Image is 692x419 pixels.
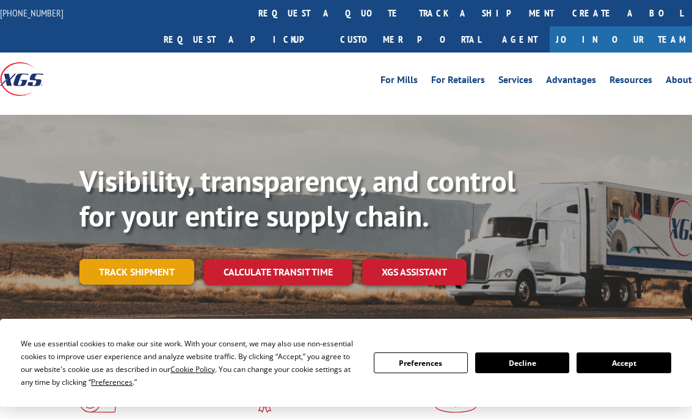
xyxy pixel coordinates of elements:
a: Request a pickup [155,26,331,53]
div: We use essential cookies to make our site work. With your consent, we may also use non-essential ... [21,337,359,388]
a: About [666,75,692,89]
a: Resources [610,75,652,89]
button: Decline [475,352,569,373]
a: Track shipment [79,259,194,285]
a: Join Our Team [550,26,692,53]
a: Customer Portal [331,26,490,53]
button: Accept [577,352,671,373]
a: Calculate transit time [204,259,352,285]
a: XGS ASSISTANT [362,259,467,285]
a: Agent [490,26,550,53]
b: Visibility, transparency, and control for your entire supply chain. [79,162,515,235]
button: Preferences [374,352,468,373]
a: Services [498,75,533,89]
a: For Mills [381,75,418,89]
span: Cookie Policy [170,364,215,374]
a: Advantages [546,75,596,89]
span: Preferences [91,377,133,387]
a: For Retailers [431,75,485,89]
